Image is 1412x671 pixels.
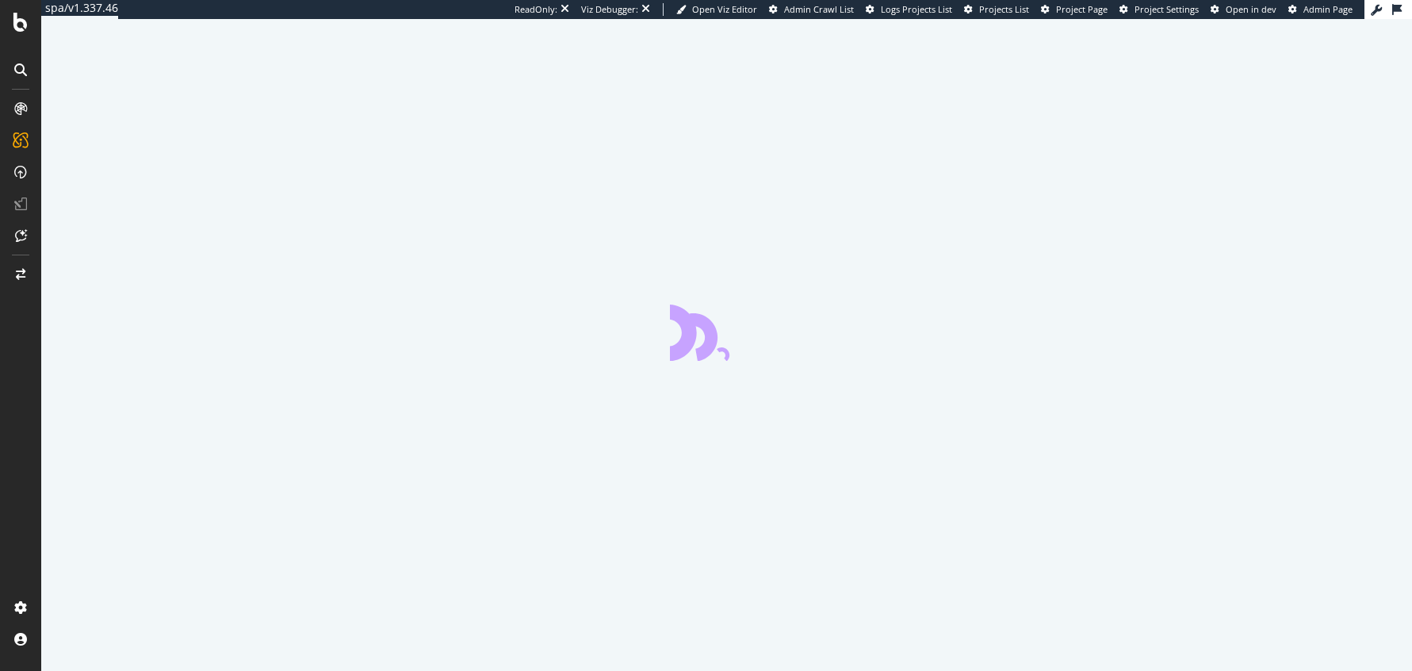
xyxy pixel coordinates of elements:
[979,3,1029,15] span: Projects List
[1303,3,1353,15] span: Admin Page
[670,304,784,361] div: animation
[1056,3,1108,15] span: Project Page
[1211,3,1276,16] a: Open in dev
[692,3,757,15] span: Open Viz Editor
[515,3,557,16] div: ReadOnly:
[784,3,854,15] span: Admin Crawl List
[866,3,952,16] a: Logs Projects List
[676,3,757,16] a: Open Viz Editor
[881,3,952,15] span: Logs Projects List
[1135,3,1199,15] span: Project Settings
[769,3,854,16] a: Admin Crawl List
[1119,3,1199,16] a: Project Settings
[964,3,1029,16] a: Projects List
[581,3,638,16] div: Viz Debugger:
[1226,3,1276,15] span: Open in dev
[1041,3,1108,16] a: Project Page
[1288,3,1353,16] a: Admin Page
